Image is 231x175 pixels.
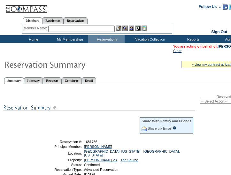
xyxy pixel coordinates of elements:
a: [PERSON_NAME] 23 [84,158,117,162]
img: subTtlResSummary.gif [3,104,195,112]
td: Location: [36,149,82,157]
td: Follow Us :: [199,4,221,11]
td: Property: [36,158,82,162]
td: Principal Member: [36,145,82,148]
a: Residences [42,17,64,24]
div: Member Name: [24,26,48,31]
td: Status: [36,163,82,167]
a: Clear [173,49,181,53]
td: Reservation #: [36,140,82,144]
a: Become our fan on Facebook [223,6,228,10]
img: b_calculator.gif [142,26,147,31]
span: 1681786 [84,140,97,144]
img: Impersonate [129,26,134,31]
a: Concierge [61,77,81,84]
a: [GEOGRAPHIC_DATA], [US_STATE] - [GEOGRAPHIC_DATA], [US_STATE] [84,149,180,157]
td: My Memberships [51,35,88,43]
a: Members [23,17,42,24]
img: Become our fan on Facebook [223,4,228,10]
img: View [122,26,128,31]
img: Reservations [135,26,141,31]
a: Share via Email [148,126,172,130]
a: Itinerary [24,77,43,84]
a: Summary [4,77,24,84]
a: Detail [82,77,96,84]
img: b_edit.gif [116,26,121,31]
input: What is this? [173,126,176,130]
td: Reports [174,35,211,43]
a: Reservations [64,17,88,24]
span: Advanced Reservation [84,168,118,171]
a: Requests [43,77,61,84]
a: The Source [120,158,138,162]
td: Vacation Collection [125,35,174,43]
a: [PERSON_NAME] [84,145,112,148]
a: Sign Out [211,30,227,34]
td: Home [14,35,51,43]
div: Share With Family and Friends [142,119,191,123]
td: Reservations [88,35,125,43]
span: Confirmed [84,163,100,167]
img: Reservaton Summary [4,58,132,71]
td: Reservation Type: [36,168,82,171]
